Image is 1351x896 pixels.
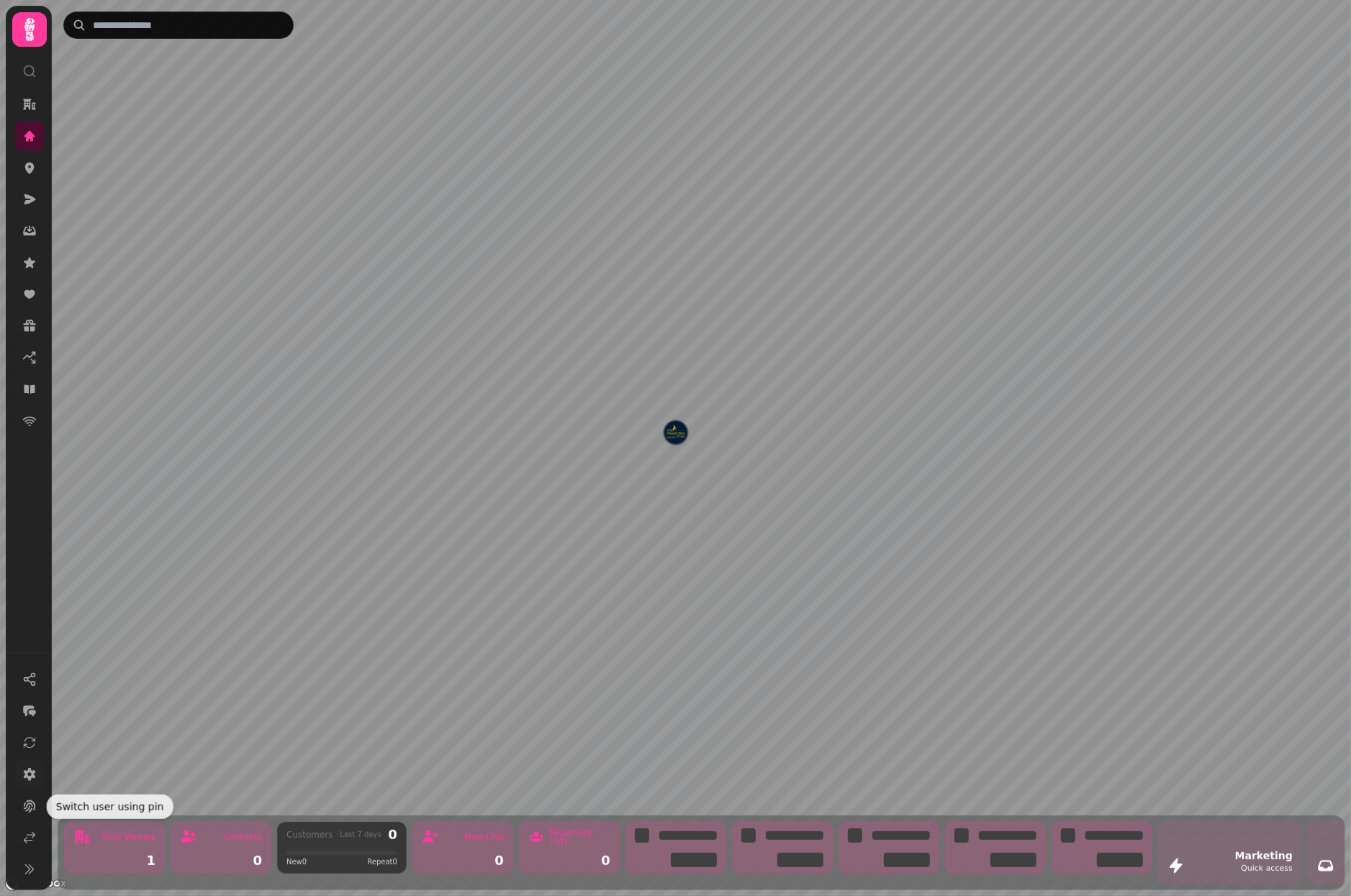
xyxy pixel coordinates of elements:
button: The Prancing Stag [664,421,687,444]
div: Marketing [1235,849,1293,863]
div: 0 [388,828,397,841]
div: 0 [422,854,504,867]
div: Total Venues [101,833,155,841]
div: Switch user using pin [47,795,173,819]
div: 1 [73,854,155,867]
div: Last 7 days [340,831,381,838]
div: Customers [286,831,333,839]
span: Repeat 0 [367,856,397,867]
div: 0 [528,854,610,867]
button: MarketingQuick access [1158,822,1302,884]
div: 0 [180,854,262,867]
div: New (7d) [464,833,504,841]
div: Contacts [224,833,262,841]
div: Returning (7d) [549,828,610,846]
a: Mapbox logo [4,875,68,892]
div: Map marker [664,421,687,448]
span: New 0 [286,856,307,867]
div: Quick access [1235,863,1293,875]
